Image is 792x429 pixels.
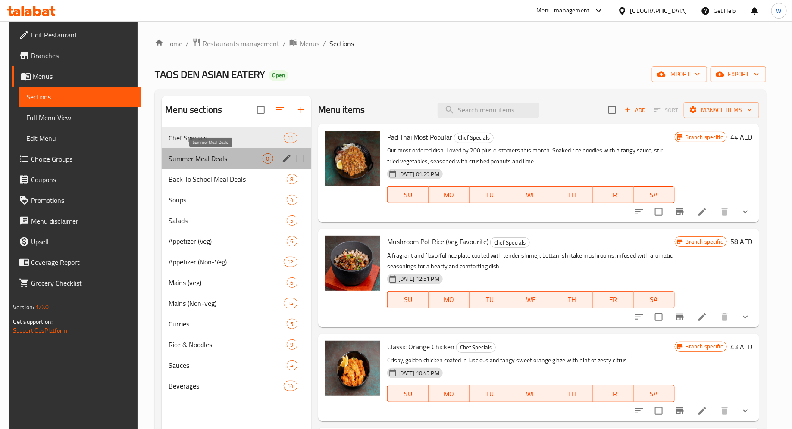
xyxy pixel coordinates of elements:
[596,388,630,400] span: FR
[31,195,134,205] span: Promotions
[697,406,707,416] a: Edit menu item
[740,207,751,217] svg: Show Choices
[155,38,182,49] a: Home
[162,124,311,400] nav: Menu sections
[12,169,141,190] a: Coupons
[169,298,283,308] span: Mains (Non-veg)
[634,385,675,402] button: SA
[634,186,675,203] button: SA
[192,38,279,49] a: Restaurants management
[12,190,141,211] a: Promotions
[387,131,452,143] span: Pad Thai Most Popular
[432,388,466,400] span: MO
[169,153,262,164] span: Summer Meal Deals
[169,277,286,288] div: Mains (veg)
[289,38,319,49] a: Menus
[395,275,443,283] span: [DATE] 12:51 PM
[682,238,726,246] span: Branch specific
[593,186,634,203] button: FR
[284,134,297,142] span: 11
[650,402,668,420] span: Select to update
[429,186,470,203] button: MO
[284,382,297,390] span: 14
[291,99,311,120] button: Add section
[269,71,288,79] span: Open
[12,211,141,231] a: Menu disclaimer
[629,202,650,222] button: sort-choices
[454,133,494,143] div: Chef Specials
[776,6,782,16] span: W
[514,189,548,201] span: WE
[603,101,621,119] span: Select section
[717,69,759,80] span: export
[596,189,630,201] span: FR
[670,307,690,327] button: Branch-specific-item
[325,341,380,396] img: Classic Orange Chicken
[287,236,297,246] div: items
[630,6,687,16] div: [GEOGRAPHIC_DATA]
[12,45,141,66] a: Branches
[387,291,429,308] button: SU
[684,102,759,118] button: Manage items
[283,38,286,49] li: /
[652,66,707,82] button: import
[19,107,141,128] a: Full Menu View
[735,202,756,222] button: show more
[714,401,735,421] button: delete
[31,216,134,226] span: Menu disclaimer
[162,190,311,210] div: Soups4
[169,360,286,370] div: Sauces
[629,307,650,327] button: sort-choices
[162,355,311,376] div: Sauces4
[169,133,283,143] span: Chef Specials
[169,339,286,350] div: Rice & Noodles
[169,215,286,226] div: Salads
[284,298,297,308] div: items
[287,215,297,226] div: items
[19,128,141,149] a: Edit Menu
[31,30,134,40] span: Edit Restaurant
[169,236,286,246] span: Appetizer (Veg)
[13,325,68,336] a: Support.OpsPlatform
[169,174,286,184] div: Back To School Meal Deals
[26,133,134,143] span: Edit Menu
[287,174,297,184] div: items
[162,231,311,252] div: Appetizer (Veg)6
[169,257,283,267] span: Appetizer (Non-Veg)
[162,293,311,314] div: Mains (Non-veg)14
[637,293,671,306] span: SA
[429,385,470,402] button: MO
[682,342,726,351] span: Branch specific
[387,145,675,167] p: Our most ordered dish. Loved by 200 plus customers this month. Soaked rice noodles with a tangy s...
[162,376,311,396] div: Beverages14
[325,131,380,186] img: Pad Thai Most Popular
[318,103,365,116] h2: Menu items
[470,291,510,308] button: TU
[31,50,134,61] span: Branches
[596,293,630,306] span: FR
[162,210,311,231] div: Salads5
[162,334,311,355] div: Rice & Noodles9
[155,38,766,49] nav: breadcrumb
[432,189,466,201] span: MO
[670,202,690,222] button: Branch-specific-item
[391,293,425,306] span: SU
[470,385,510,402] button: TU
[287,319,297,329] div: items
[621,103,649,117] button: Add
[162,272,311,293] div: Mains (veg)6
[473,293,507,306] span: TU
[162,148,311,169] div: Summer Meal Deals0edit
[438,103,539,118] input: search
[203,38,279,49] span: Restaurants management
[19,87,141,107] a: Sections
[456,342,496,353] div: Chef Specials
[510,186,551,203] button: WE
[387,235,488,248] span: Mushroom Pot Rice (Veg Favourite)
[510,385,551,402] button: WE
[31,257,134,267] span: Coverage Report
[269,70,288,81] div: Open
[35,302,49,313] span: 1.0.0
[714,307,735,327] button: delete
[629,401,650,421] button: sort-choices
